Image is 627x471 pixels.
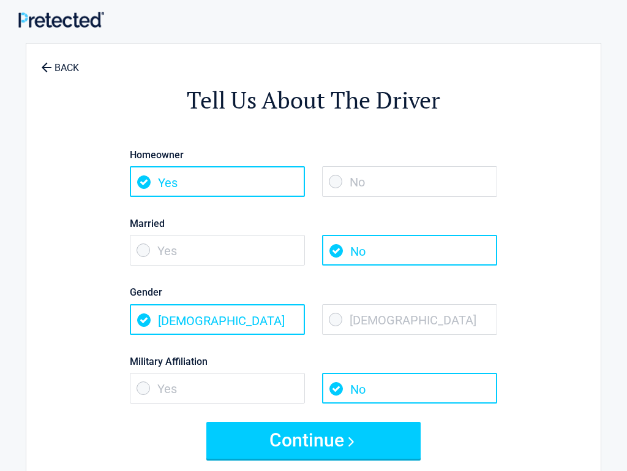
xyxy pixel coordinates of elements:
span: No [322,373,497,404]
span: No [322,235,497,266]
span: Yes [130,373,305,404]
span: Yes [130,235,305,266]
a: BACK [39,52,81,73]
span: No [322,166,497,197]
span: [DEMOGRAPHIC_DATA] [130,304,305,335]
label: Homeowner [130,147,497,163]
label: Military Affiliation [130,353,497,370]
h2: Tell Us About The Driver [94,85,533,116]
img: Main Logo [18,12,104,27]
label: Married [130,215,497,232]
button: Continue [206,422,421,459]
span: Yes [130,166,305,197]
label: Gender [130,284,497,301]
span: [DEMOGRAPHIC_DATA] [322,304,497,335]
